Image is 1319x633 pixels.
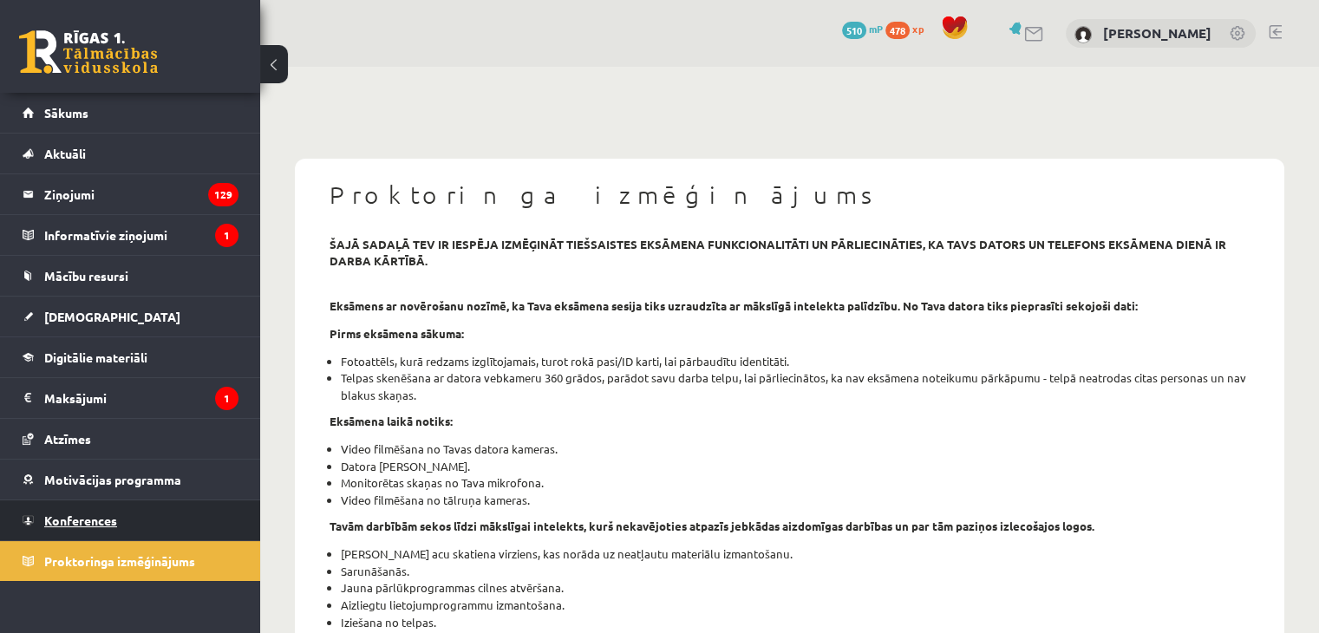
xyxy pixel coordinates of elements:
i: 1 [215,224,238,247]
span: Atzīmes [44,431,91,447]
i: 129 [208,183,238,206]
a: Informatīvie ziņojumi1 [23,215,238,255]
span: [DEMOGRAPHIC_DATA] [44,309,180,324]
strong: Pirms eksāmena sākuma: [330,326,464,341]
li: Jauna pārlūkprogrammas cilnes atvēršana. [341,579,1250,597]
a: Aktuāli [23,134,238,173]
li: Video filmēšana no tālruņa kameras. [341,492,1250,509]
img: Jana Anna Kārkliņa [1074,26,1092,43]
li: Monitorētas skaņas no Tava mikrofona. [341,474,1250,492]
legend: Informatīvie ziņojumi [44,215,238,255]
a: Atzīmes [23,419,238,459]
a: Sākums [23,93,238,133]
a: Konferences [23,500,238,540]
strong: šajā sadaļā tev ir iespēja izmēģināt tiešsaistes eksāmena funkcionalitāti un pārliecināties, ka t... [330,237,1226,269]
span: Digitālie materiāli [44,349,147,365]
a: Rīgas 1. Tālmācības vidusskola [19,30,158,74]
span: Konferences [44,512,117,528]
legend: Ziņojumi [44,174,238,214]
strong: Tavām darbībām sekos līdzi mākslīgai intelekts, kurš nekavējoties atpazīs jebkādas aizdomīgas dar... [330,519,1094,533]
span: 510 [842,22,866,39]
li: Datora [PERSON_NAME]. [341,458,1250,475]
a: [DEMOGRAPHIC_DATA] [23,297,238,336]
span: 478 [885,22,910,39]
legend: Maksājumi [44,378,238,418]
a: Maksājumi1 [23,378,238,418]
span: Sākums [44,105,88,121]
li: [PERSON_NAME] acu skatiena virziens, kas norāda uz neatļautu materiālu izmantošanu. [341,545,1250,563]
a: Proktoringa izmēģinājums [23,541,238,581]
strong: Eksāmena laikā notiks: [330,414,453,428]
span: mP [869,22,883,36]
strong: Eksāmens ar novērošanu nozīmē, ka Tava eksāmena sesija tiks uzraudzīta ar mākslīgā intelekta palī... [330,298,1138,313]
li: Telpas skenēšana ar datora vebkameru 360 grādos, parādot savu darba telpu, lai pārliecinātos, ka ... [341,369,1250,404]
span: Motivācijas programma [44,472,181,487]
span: xp [912,22,924,36]
a: [PERSON_NAME] [1103,24,1211,42]
li: Fotoattēls, kurā redzams izglītojamais, turot rokā pasi/ID karti, lai pārbaudītu identitāti. [341,353,1250,370]
a: Motivācijas programma [23,460,238,499]
span: Mācību resursi [44,268,128,284]
h1: Proktoringa izmēģinājums [330,180,1250,210]
a: 510 mP [842,22,883,36]
a: Digitālie materiāli [23,337,238,377]
a: Ziņojumi129 [23,174,238,214]
a: 478 xp [885,22,932,36]
li: Sarunāšanās. [341,563,1250,580]
span: Proktoringa izmēģinājums [44,553,195,569]
a: Mācību resursi [23,256,238,296]
li: Aizliegtu lietojumprogrammu izmantošana. [341,597,1250,614]
li: Iziešana no telpas. [341,614,1250,631]
span: Aktuāli [44,146,86,161]
li: Video filmēšana no Tavas datora kameras. [341,440,1250,458]
i: 1 [215,387,238,410]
